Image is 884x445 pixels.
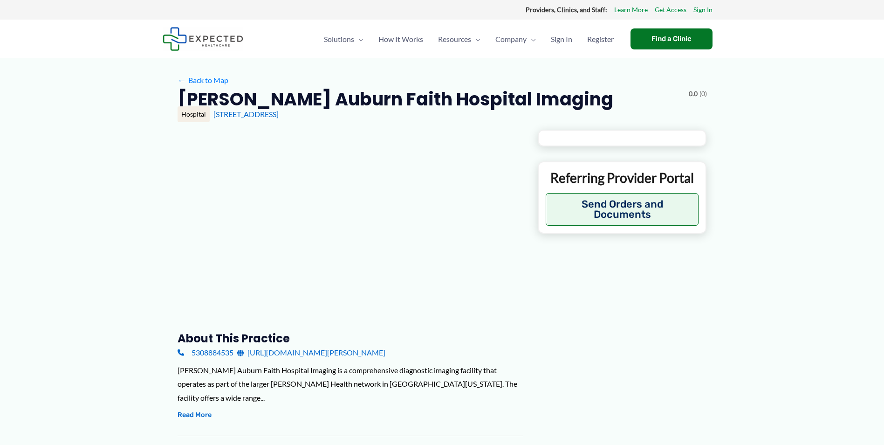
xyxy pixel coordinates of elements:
[527,23,536,56] span: Menu Toggle
[378,23,423,56] span: How It Works
[178,106,210,122] div: Hospital
[316,23,621,56] nav: Primary Site Navigation
[431,23,488,56] a: ResourcesMenu Toggle
[551,23,572,56] span: Sign In
[543,23,580,56] a: Sign In
[488,23,543,56] a: CompanyMenu Toggle
[213,110,279,118] a: [STREET_ADDRESS]
[630,28,713,49] a: Find a Clinic
[163,27,243,51] img: Expected Healthcare Logo - side, dark font, small
[546,193,699,226] button: Send Orders and Documents
[237,346,385,360] a: [URL][DOMAIN_NAME][PERSON_NAME]
[438,23,471,56] span: Resources
[526,6,607,14] strong: Providers, Clinics, and Staff:
[178,346,233,360] a: 5308884535
[699,88,707,100] span: (0)
[178,331,523,346] h3: About this practice
[689,88,698,100] span: 0.0
[495,23,527,56] span: Company
[324,23,354,56] span: Solutions
[546,169,699,186] p: Referring Provider Portal
[471,23,480,56] span: Menu Toggle
[580,23,621,56] a: Register
[693,4,713,16] a: Sign In
[178,73,228,87] a: ←Back to Map
[587,23,614,56] span: Register
[178,410,212,421] button: Read More
[655,4,686,16] a: Get Access
[614,4,648,16] a: Learn More
[178,88,613,111] h2: [PERSON_NAME] Auburn Faith Hospital Imaging
[354,23,363,56] span: Menu Toggle
[371,23,431,56] a: How It Works
[178,76,186,84] span: ←
[178,363,523,405] div: [PERSON_NAME] Auburn Faith Hospital Imaging is a comprehensive diagnostic imaging facility that o...
[316,23,371,56] a: SolutionsMenu Toggle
